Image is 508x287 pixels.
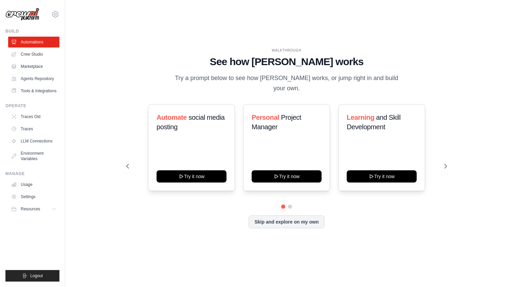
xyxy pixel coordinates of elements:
button: Try it now [252,170,322,183]
span: Personal [252,114,279,121]
div: Build [5,28,59,34]
img: Logo [5,8,39,21]
a: LLM Connections [8,136,59,147]
div: Operate [5,103,59,109]
p: Try a prompt below to see how [PERSON_NAME] works, or jump right in and build your own. [173,73,401,93]
a: Automations [8,37,59,47]
button: Resources [8,204,59,214]
button: Try it now [157,170,226,183]
span: Project Manager [252,114,301,131]
span: Learning [347,114,374,121]
div: WALKTHROUGH [126,48,447,53]
button: Skip and explore on my own [249,215,324,228]
a: Tools & Integrations [8,85,59,96]
a: Settings [8,191,59,202]
a: Crew Studio [8,49,59,60]
a: Agents Repository [8,73,59,84]
span: Resources [21,206,40,212]
a: Marketplace [8,61,59,72]
button: Logout [5,270,59,282]
span: Logout [30,273,43,279]
a: Environment Variables [8,148,59,164]
span: social media posting [157,114,225,131]
button: Try it now [347,170,417,183]
a: Usage [8,179,59,190]
h1: See how [PERSON_NAME] works [126,56,447,68]
span: Automate [157,114,187,121]
a: Traces [8,123,59,134]
a: Traces Old [8,111,59,122]
span: and Skill Development [347,114,400,131]
div: Manage [5,171,59,176]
